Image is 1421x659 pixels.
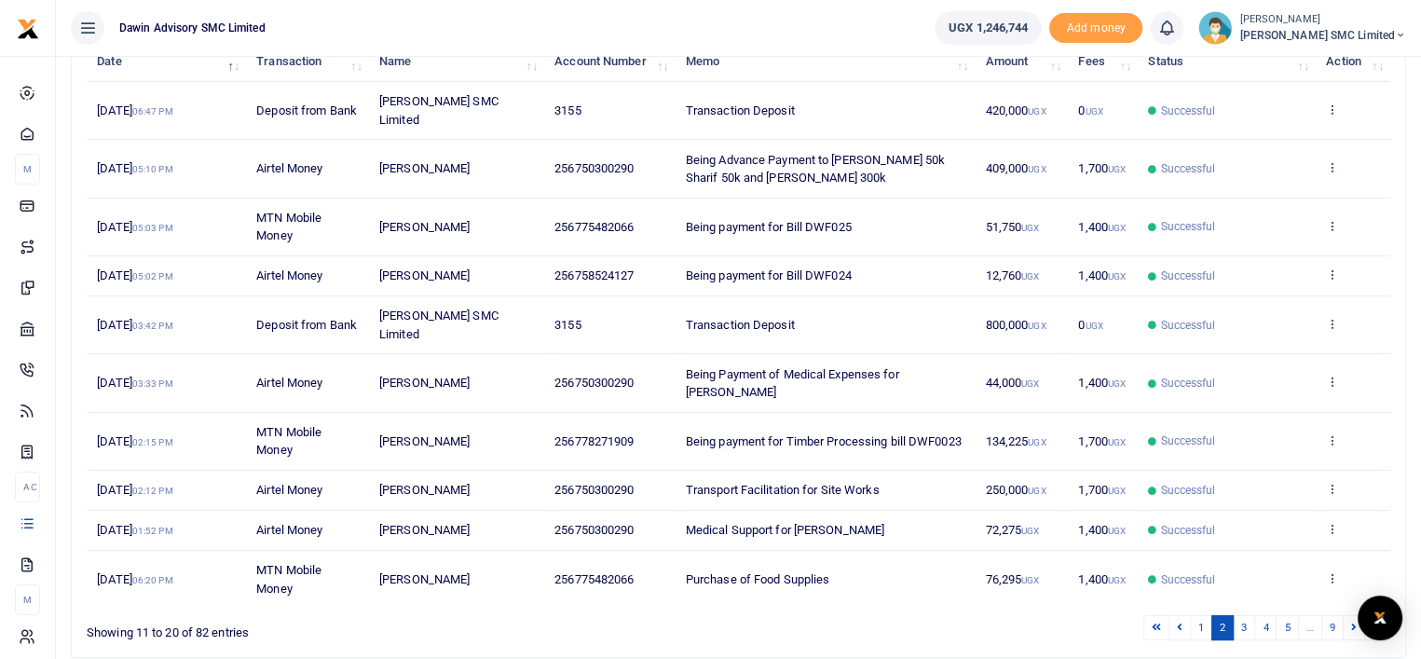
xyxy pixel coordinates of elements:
[97,376,172,390] span: [DATE]
[1108,223,1126,233] small: UGX
[1085,321,1102,331] small: UGX
[256,523,322,537] span: Airtel Money
[1239,12,1406,28] small: [PERSON_NAME]
[15,584,40,615] li: M
[1160,432,1215,449] span: Successful
[379,94,499,127] span: [PERSON_NAME] SMC Limited
[112,20,273,36] span: Dawin Advisory SMC Limited
[1108,526,1126,536] small: UGX
[1049,20,1142,34] a: Add money
[256,483,322,497] span: Airtel Money
[686,268,852,282] span: Being payment for Bill DWF024
[132,271,173,281] small: 05:02 PM
[1108,437,1126,447] small: UGX
[1160,160,1215,177] span: Successful
[1028,486,1045,496] small: UGX
[87,613,622,642] div: Showing 11 to 20 of 82 entries
[17,18,39,40] img: logo-small
[686,220,852,234] span: Being payment for Bill DWF025
[554,483,634,497] span: 256750300290
[1321,615,1344,640] a: 9
[686,523,884,537] span: Medical Support for [PERSON_NAME]
[554,318,581,332] span: 3155
[985,483,1045,497] span: 250,000
[1028,437,1045,447] small: UGX
[686,367,899,400] span: Being Payment of Medical Expenses for [PERSON_NAME]
[1160,482,1215,499] span: Successful
[985,376,1039,390] span: 44,000
[1021,378,1039,389] small: UGX
[1160,571,1215,588] span: Successful
[1108,271,1126,281] small: UGX
[246,42,369,82] th: Transaction: activate to sort column ascending
[1078,483,1126,497] span: 1,700
[1160,375,1215,391] span: Successful
[132,378,173,389] small: 03:33 PM
[1108,378,1126,389] small: UGX
[379,523,470,537] span: [PERSON_NAME]
[1021,575,1039,585] small: UGX
[554,376,634,390] span: 256750300290
[1190,615,1212,640] a: 1
[1160,218,1215,235] span: Successful
[554,103,581,117] span: 3155
[132,164,173,174] small: 05:10 PM
[1254,615,1277,640] a: 4
[1078,318,1102,332] span: 0
[1028,106,1045,117] small: UGX
[554,220,634,234] span: 256775482066
[1021,271,1039,281] small: UGX
[1160,268,1215,284] span: Successful
[379,434,470,448] span: [PERSON_NAME]
[554,523,634,537] span: 256750300290
[379,309,499,341] span: [PERSON_NAME] SMC Limited
[132,575,173,585] small: 06:20 PM
[1160,103,1215,119] span: Successful
[985,318,1045,332] span: 800,000
[256,161,322,175] span: Airtel Money
[132,321,173,331] small: 03:42 PM
[1108,164,1126,174] small: UGX
[985,268,1039,282] span: 12,760
[686,103,795,117] span: Transaction Deposit
[1239,27,1406,44] span: [PERSON_NAME] SMC Limited
[97,220,172,234] span: [DATE]
[379,376,470,390] span: [PERSON_NAME]
[132,106,173,117] small: 06:47 PM
[554,268,634,282] span: 256758524127
[1078,376,1126,390] span: 1,400
[97,268,172,282] span: [DATE]
[1028,321,1045,331] small: UGX
[132,526,173,536] small: 01:52 PM
[985,161,1045,175] span: 409,000
[1078,523,1126,537] span: 1,400
[256,563,321,596] span: MTN Mobile Money
[1078,220,1126,234] span: 1,400
[1233,615,1255,640] a: 3
[379,572,470,586] span: [PERSON_NAME]
[985,434,1045,448] span: 134,225
[554,572,634,586] span: 256775482066
[87,42,246,82] th: Date: activate to sort column descending
[97,318,172,332] span: [DATE]
[1078,103,1102,117] span: 0
[256,211,321,243] span: MTN Mobile Money
[1198,11,1232,45] img: profile-user
[1085,106,1102,117] small: UGX
[97,434,172,448] span: [DATE]
[132,486,173,496] small: 02:12 PM
[985,220,1039,234] span: 51,750
[1068,42,1138,82] th: Fees: activate to sort column ascending
[256,376,322,390] span: Airtel Money
[15,472,40,502] li: Ac
[1160,317,1215,334] span: Successful
[1078,434,1126,448] span: 1,700
[256,318,357,332] span: Deposit from Bank
[256,103,357,117] span: Deposit from Bank
[256,425,321,458] span: MTN Mobile Money
[379,220,470,234] span: [PERSON_NAME]
[676,42,976,82] th: Memo: activate to sort column ascending
[256,268,322,282] span: Airtel Money
[686,483,880,497] span: Transport Facilitation for Site Works
[97,572,172,586] span: [DATE]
